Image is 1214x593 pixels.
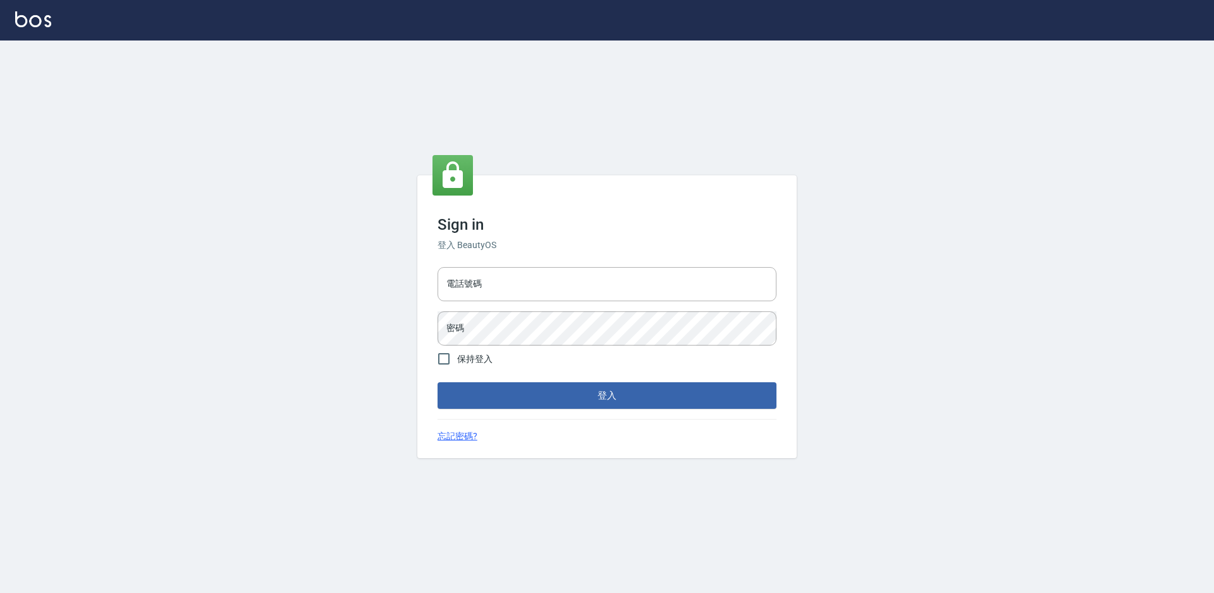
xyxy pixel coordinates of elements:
img: Logo [15,11,51,27]
a: 忘記密碼? [438,430,477,443]
button: 登入 [438,382,776,409]
h3: Sign in [438,216,776,234]
h6: 登入 BeautyOS [438,239,776,252]
span: 保持登入 [457,353,493,366]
